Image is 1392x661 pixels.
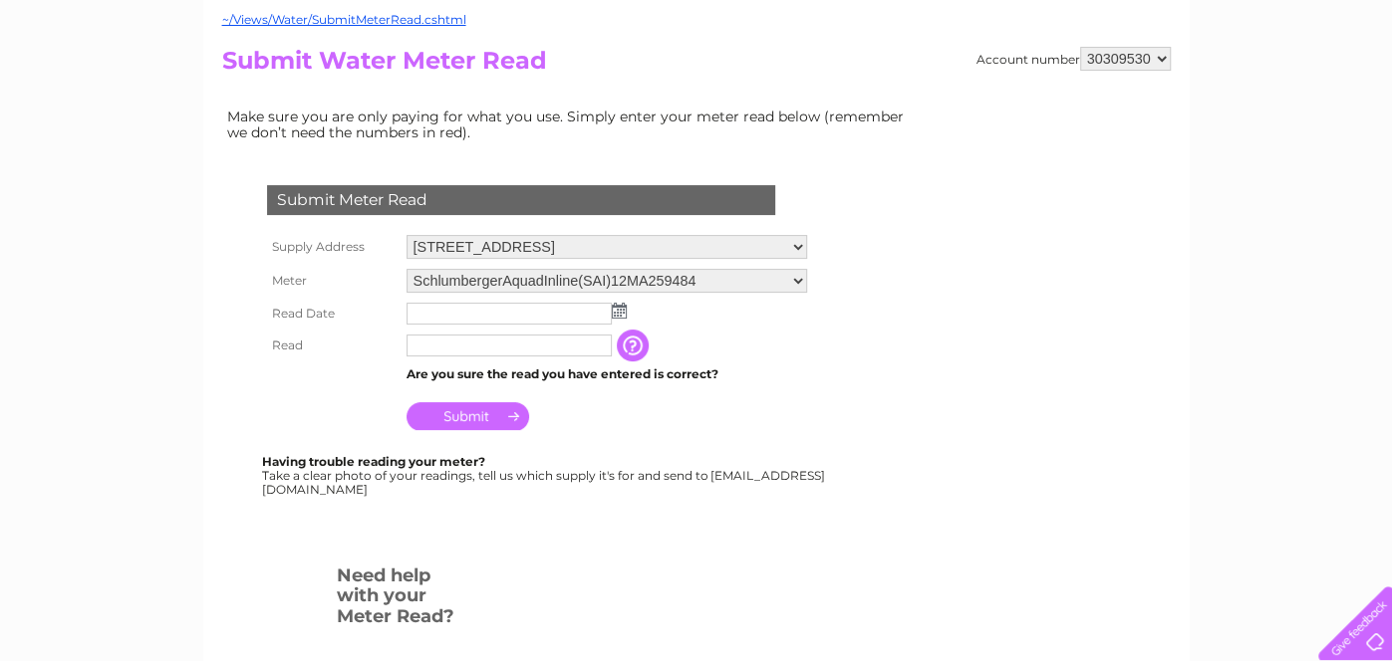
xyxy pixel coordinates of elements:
[1091,85,1135,100] a: Energy
[222,12,466,27] a: ~/Views/Water/SubmitMeterRead.cshtml
[407,402,529,430] input: Submit
[976,47,1171,71] div: Account number
[1016,10,1154,35] a: 0333 014 3131
[402,361,812,387] td: Are you sure the read you have entered is correct?
[617,330,653,361] input: Information
[262,330,402,361] th: Read
[1259,85,1308,100] a: Contact
[222,104,920,145] td: Make sure you are only paying for what you use. Simply enter your meter read below (remember we d...
[262,298,402,330] th: Read Date
[262,264,402,298] th: Meter
[222,47,1171,85] h2: Submit Water Meter Read
[1147,85,1207,100] a: Telecoms
[1219,85,1248,100] a: Blog
[49,52,150,112] img: logo.png
[262,454,485,469] b: Having trouble reading your meter?
[1326,85,1373,100] a: Log out
[1041,85,1079,100] a: Water
[267,185,775,215] div: Submit Meter Read
[226,11,1168,97] div: Clear Business is a trading name of Verastar Limited (registered in [GEOGRAPHIC_DATA] No. 3667643...
[612,303,627,319] img: ...
[262,230,402,264] th: Supply Address
[262,455,828,496] div: Take a clear photo of your readings, tell us which supply it's for and send to [EMAIL_ADDRESS][DO...
[337,561,459,637] h3: Need help with your Meter Read?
